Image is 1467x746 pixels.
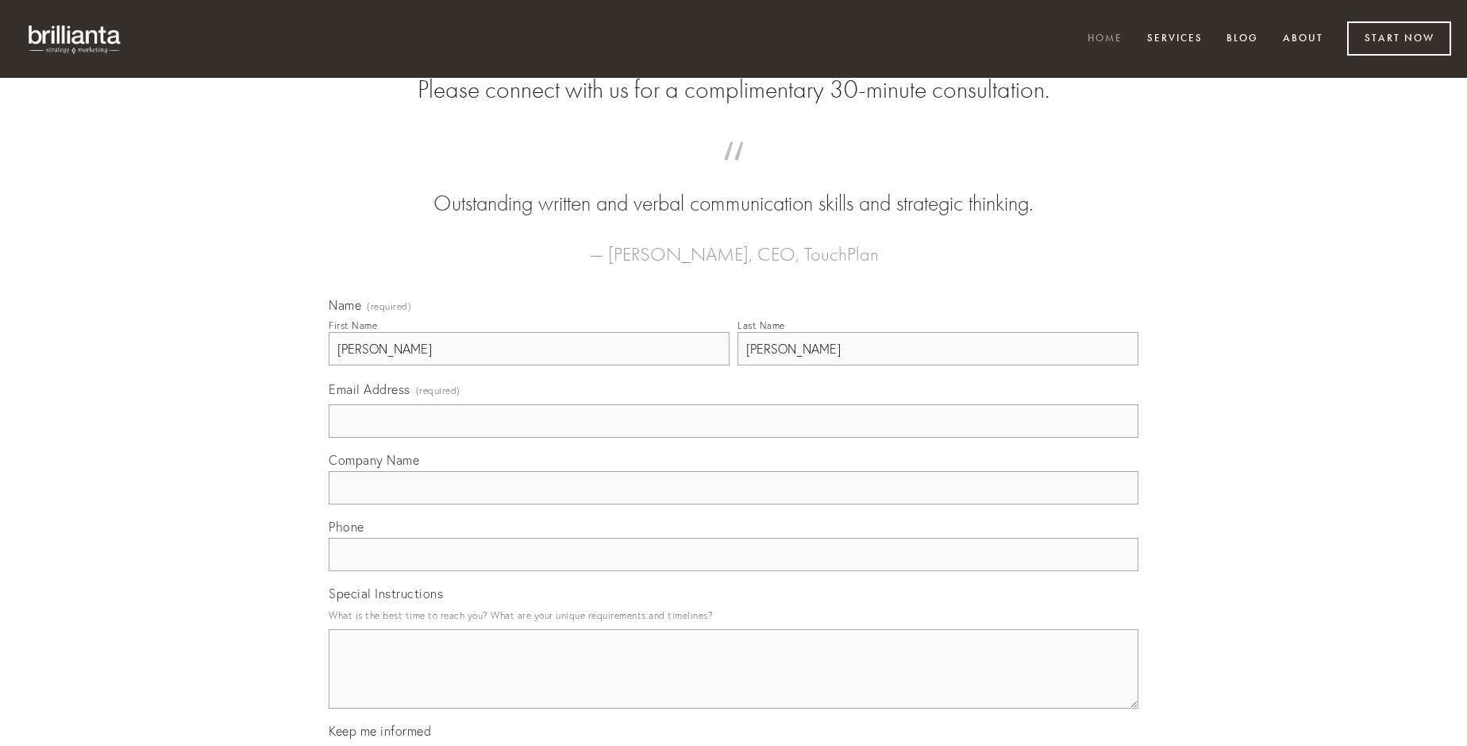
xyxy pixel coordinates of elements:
[1273,26,1334,52] a: About
[354,157,1113,219] blockquote: Outstanding written and verbal communication skills and strategic thinking.
[16,16,135,62] img: brillianta - research, strategy, marketing
[329,297,361,313] span: Name
[1347,21,1451,56] a: Start Now
[329,723,431,739] span: Keep me informed
[329,519,364,535] span: Phone
[329,452,419,468] span: Company Name
[1137,26,1213,52] a: Services
[737,319,785,331] div: Last Name
[329,75,1138,105] h2: Please connect with us for a complimentary 30-minute consultation.
[329,319,377,331] div: First Name
[1216,26,1269,52] a: Blog
[1077,26,1133,52] a: Home
[367,302,411,311] span: (required)
[354,157,1113,188] span: “
[354,219,1113,270] figcaption: — [PERSON_NAME], CEO, TouchPlan
[416,380,460,401] span: (required)
[329,586,443,601] span: Special Instructions
[329,605,1138,626] p: What is the best time to reach you? What are your unique requirements and timelines?
[329,381,410,397] span: Email Address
